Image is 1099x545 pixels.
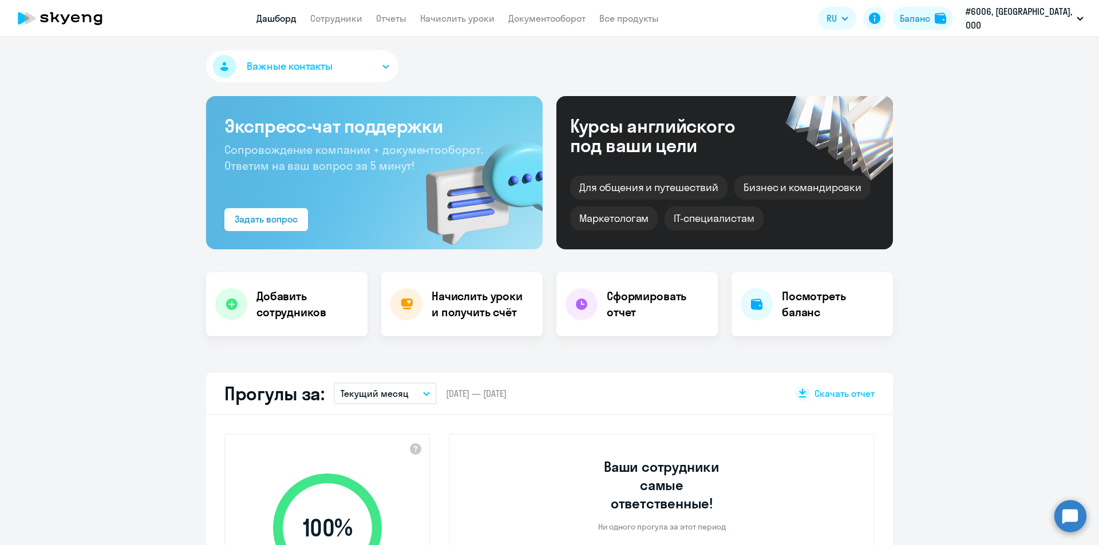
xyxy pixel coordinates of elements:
button: RU [819,7,856,30]
div: IT-специалистам [665,206,763,230]
div: Бизнес и командировки [734,176,871,200]
span: Скачать отчет [815,387,875,400]
span: Важные контакты [247,59,333,74]
button: #6006, [GEOGRAPHIC_DATA], ООО [960,5,1089,32]
div: Маркетологам [570,206,658,230]
img: bg-img [409,121,543,249]
button: Важные контакты [206,50,398,82]
a: Начислить уроки [420,13,495,24]
span: [DATE] — [DATE] [446,387,507,400]
a: Документооборот [508,13,586,24]
span: Сопровождение компании + документооборот. Ответим на ваш вопрос за 5 минут! [224,142,483,173]
p: #6006, [GEOGRAPHIC_DATA], ООО [966,5,1072,32]
h4: Посмотреть баланс [782,288,884,320]
a: Отчеты [376,13,406,24]
h2: Прогулы за: [224,382,325,405]
img: balance [935,13,946,24]
h4: Добавить сотрудников [256,288,358,320]
div: Для общения и путешествий [570,176,728,200]
h3: Экспресс-чат поддержки [224,114,524,137]
h3: Ваши сотрудники самые ответственные! [588,458,736,512]
div: Курсы английского под ваши цели [570,116,766,155]
button: Задать вопрос [224,208,308,231]
h4: Сформировать отчет [607,288,709,320]
span: RU [827,11,837,25]
a: Дашборд [256,13,297,24]
a: Сотрудники [310,13,362,24]
div: Задать вопрос [235,212,298,226]
p: Текущий месяц [341,387,409,400]
p: Ни одного прогула за этот период [598,522,726,532]
div: Баланс [900,11,930,25]
button: Балансbalance [893,7,953,30]
span: 100 % [262,514,393,542]
button: Текущий месяц [334,383,437,404]
a: Все продукты [599,13,659,24]
h4: Начислить уроки и получить счёт [432,288,531,320]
